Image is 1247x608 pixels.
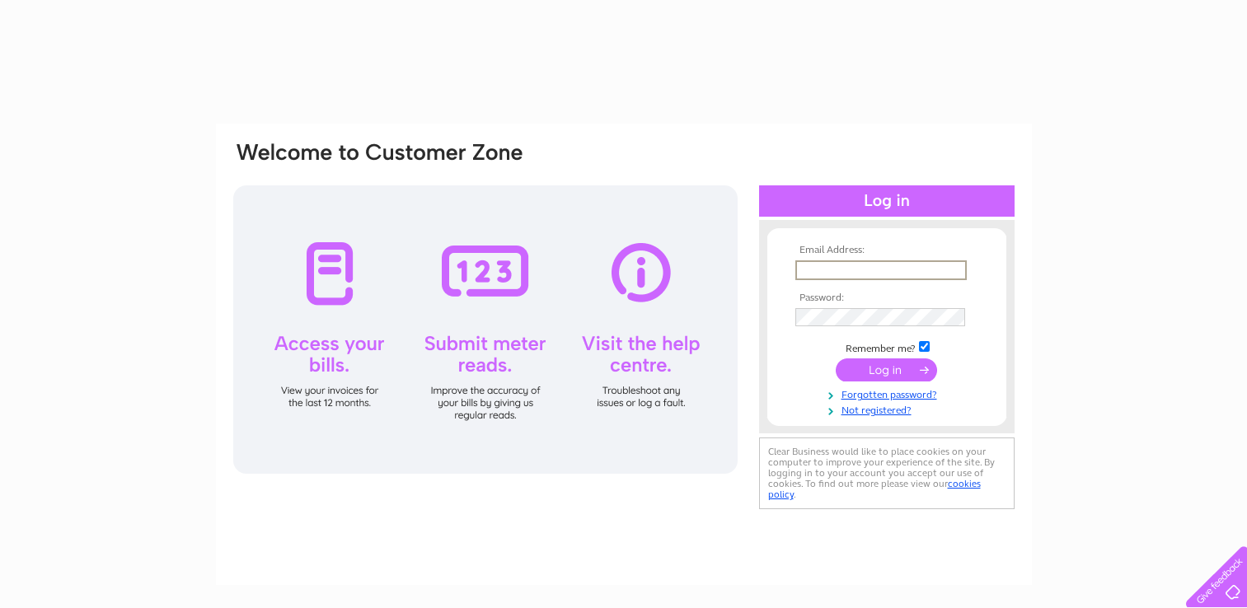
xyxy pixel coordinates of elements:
th: Password: [791,292,982,304]
a: cookies policy [768,478,981,500]
div: Clear Business would like to place cookies on your computer to improve your experience of the sit... [759,437,1015,509]
a: Not registered? [795,401,982,417]
a: Forgotten password? [795,386,982,401]
input: Submit [836,358,937,381]
th: Email Address: [791,245,982,256]
td: Remember me? [791,339,982,355]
